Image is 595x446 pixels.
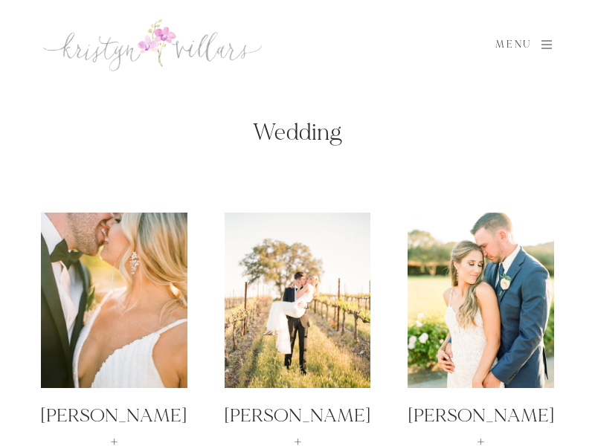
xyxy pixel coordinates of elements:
[41,16,264,74] img: Kristyn Villars | San Luis Obispo Wedding Photographer
[488,39,554,51] a: Menu
[488,40,539,50] span: Menu
[41,119,554,147] h1: Wedding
